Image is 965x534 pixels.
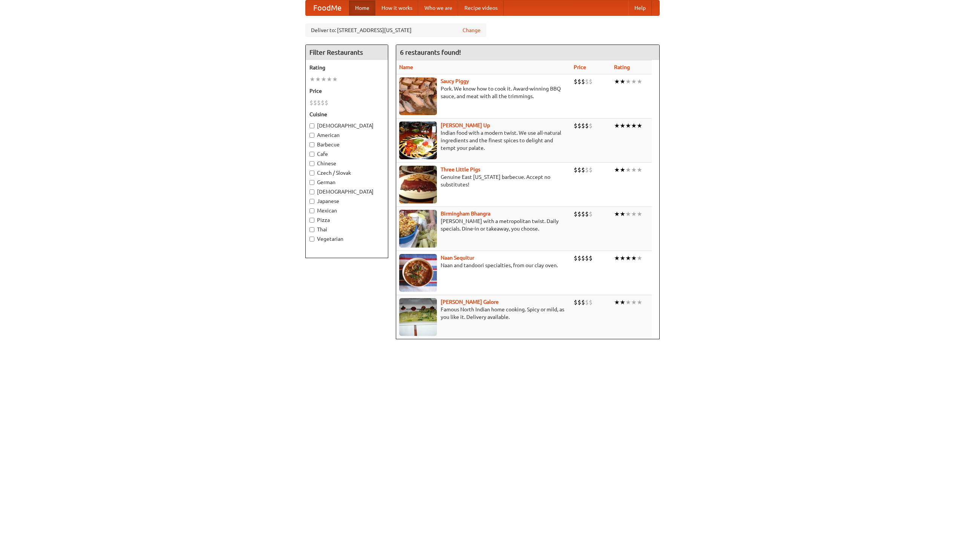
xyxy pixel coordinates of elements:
[321,98,325,107] li: $
[309,179,384,186] label: German
[317,98,321,107] li: $
[309,150,384,158] label: Cafe
[625,254,631,262] li: ★
[309,152,314,157] input: Cafe
[574,166,577,174] li: $
[309,218,314,223] input: Pizza
[589,210,593,218] li: $
[589,254,593,262] li: $
[585,254,589,262] li: $
[625,122,631,130] li: ★
[620,210,625,218] li: ★
[631,166,637,174] li: ★
[441,211,490,217] a: Birmingham Bhangra
[309,160,384,167] label: Chinese
[625,77,631,86] li: ★
[441,299,499,305] a: [PERSON_NAME] Galore
[399,85,568,100] p: Pork. We know how to cook it. Award-winning BBQ sauce, and meat with all the trimmings.
[577,298,581,306] li: $
[309,226,384,233] label: Thai
[625,298,631,306] li: ★
[309,131,384,139] label: American
[577,77,581,86] li: $
[399,306,568,321] p: Famous North Indian home cooking. Spicy or mild, as you like it. Delivery available.
[399,217,568,232] p: [PERSON_NAME] with a metropolitan twist. Daily specials. Dine-in or takeaway, you choose.
[614,64,630,70] a: Rating
[589,77,593,86] li: $
[313,98,317,107] li: $
[305,23,486,37] div: Deliver to: [STREET_ADDRESS][US_STATE]
[400,49,461,56] ng-pluralize: 6 restaurants found!
[620,254,625,262] li: ★
[309,75,315,83] li: ★
[581,77,585,86] li: $
[325,98,328,107] li: $
[399,129,568,152] p: Indian food with a modern twist. We use all-natural ingredients and the finest spices to delight ...
[631,298,637,306] li: ★
[441,122,490,128] a: [PERSON_NAME] Up
[589,166,593,174] li: $
[574,77,577,86] li: $
[441,78,469,84] a: Saucy Piggy
[441,166,480,172] a: Three Little Pigs
[614,166,620,174] li: ★
[574,254,577,262] li: $
[585,210,589,218] li: $
[625,210,631,218] li: ★
[309,197,384,205] label: Japanese
[309,235,384,243] label: Vegetarian
[589,122,593,130] li: $
[399,122,437,159] img: curryup.jpg
[309,123,314,128] input: [DEMOGRAPHIC_DATA]
[321,75,326,83] li: ★
[399,77,437,115] img: saucy.jpg
[399,254,437,292] img: naansequitur.jpg
[614,210,620,218] li: ★
[581,210,585,218] li: $
[399,173,568,188] p: Genuine East [US_STATE] barbecue. Accept no substitutes!
[589,298,593,306] li: $
[309,237,314,242] input: Vegetarian
[574,122,577,130] li: $
[637,122,642,130] li: ★
[399,210,437,248] img: bhangra.jpg
[309,122,384,129] label: [DEMOGRAPHIC_DATA]
[332,75,338,83] li: ★
[399,262,568,269] p: Naan and tandoori specialties, from our clay oven.
[614,77,620,86] li: ★
[581,166,585,174] li: $
[309,142,314,147] input: Barbecue
[375,0,418,15] a: How it works
[349,0,375,15] a: Home
[309,189,314,194] input: [DEMOGRAPHIC_DATA]
[309,111,384,118] h5: Cuisine
[309,161,314,166] input: Chinese
[399,64,413,70] a: Name
[399,166,437,203] img: littlepigs.jpg
[631,210,637,218] li: ★
[326,75,332,83] li: ★
[306,0,349,15] a: FoodMe
[614,298,620,306] li: ★
[574,210,577,218] li: $
[637,254,642,262] li: ★
[631,254,637,262] li: ★
[309,180,314,185] input: German
[309,64,384,71] h5: Rating
[441,255,474,261] a: Naan Sequitur
[585,166,589,174] li: $
[315,75,321,83] li: ★
[463,26,481,34] a: Change
[614,122,620,130] li: ★
[620,166,625,174] li: ★
[574,298,577,306] li: $
[309,227,314,232] input: Thai
[309,199,314,204] input: Japanese
[637,298,642,306] li: ★
[637,77,642,86] li: ★
[309,169,384,177] label: Czech / Slovak
[309,207,384,214] label: Mexican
